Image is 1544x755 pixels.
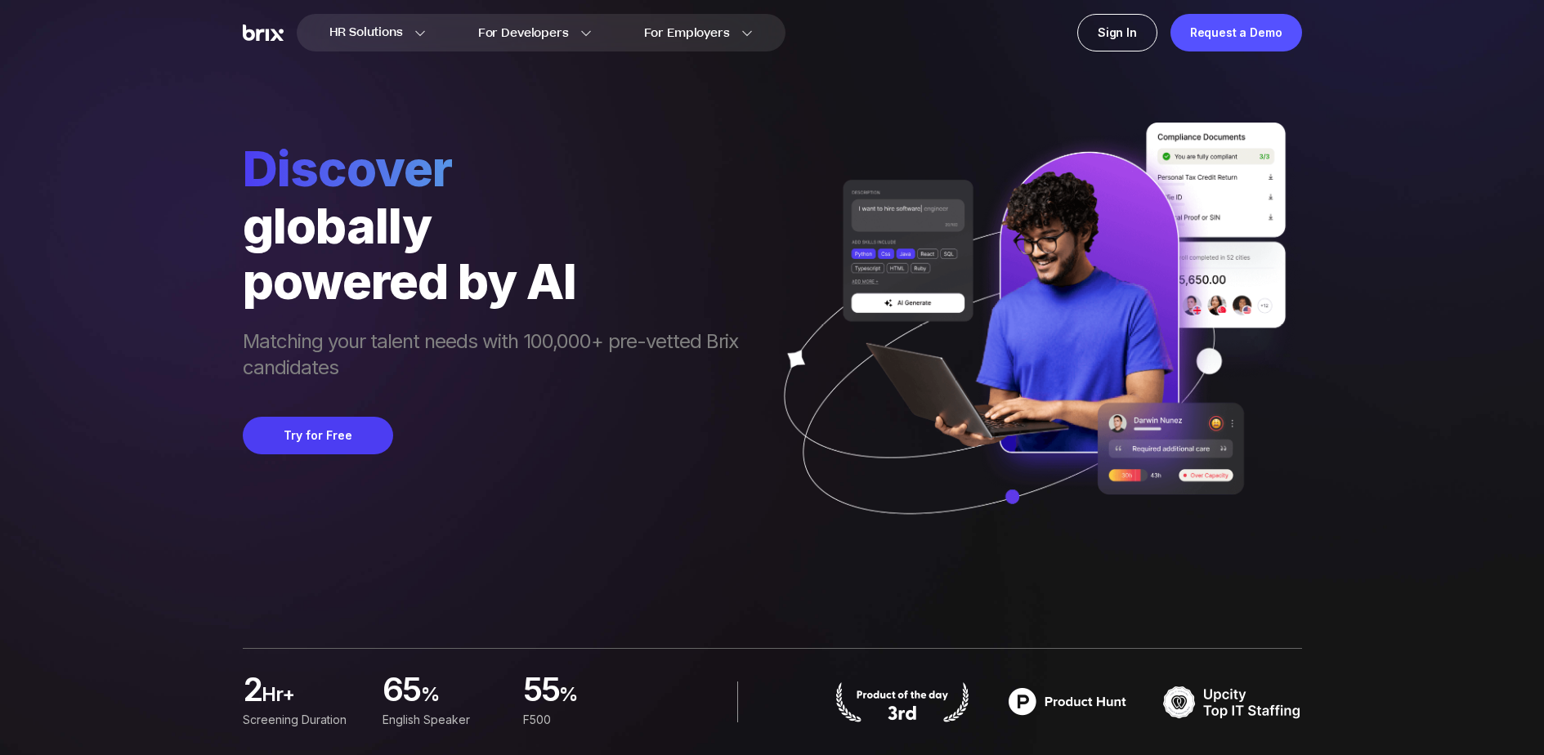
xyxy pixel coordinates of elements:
a: Request a Demo [1170,14,1302,51]
span: Discover [243,139,754,198]
span: HR Solutions [329,20,403,46]
span: For Developers [478,25,569,42]
span: For Employers [644,25,730,42]
div: globally [243,198,754,253]
a: Sign In [1077,14,1157,51]
img: product hunt badge [998,681,1137,722]
span: hr+ [262,681,363,714]
span: Matching your talent needs with 100,000+ pre-vetted Brix candidates [243,328,754,384]
img: TOP IT STAFFING [1163,681,1302,722]
div: F500 [522,711,642,729]
div: English Speaker [383,711,503,729]
span: 2 [243,675,262,708]
img: ai generate [754,123,1302,562]
div: Screening duration [243,711,363,729]
div: powered by AI [243,253,754,309]
img: Brix Logo [243,25,284,42]
button: Try for Free [243,417,393,454]
img: product hunt badge [833,681,972,722]
span: 55 [522,675,559,708]
span: % [421,681,503,714]
span: % [559,681,643,714]
span: 65 [383,675,421,708]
